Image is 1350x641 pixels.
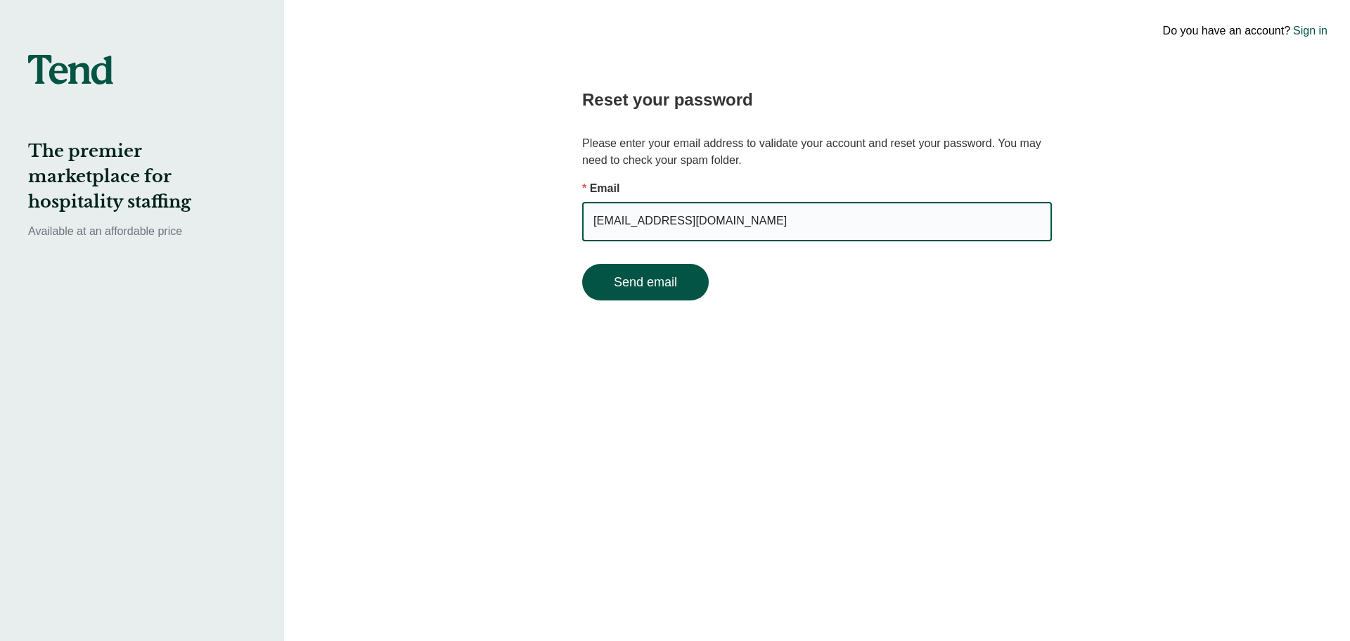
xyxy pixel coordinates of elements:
p: Please enter your email address to validate your account and reset your password. You may need to... [582,135,1052,169]
img: tend-logo [28,55,113,84]
h2: The premier marketplace for hospitality staffing [28,139,256,215]
a: Sign in [1293,23,1327,39]
p: Email [582,180,1052,197]
p: Available at an affordable price [28,223,256,240]
button: Send email [582,264,709,300]
h2: Reset your password [582,87,1052,113]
